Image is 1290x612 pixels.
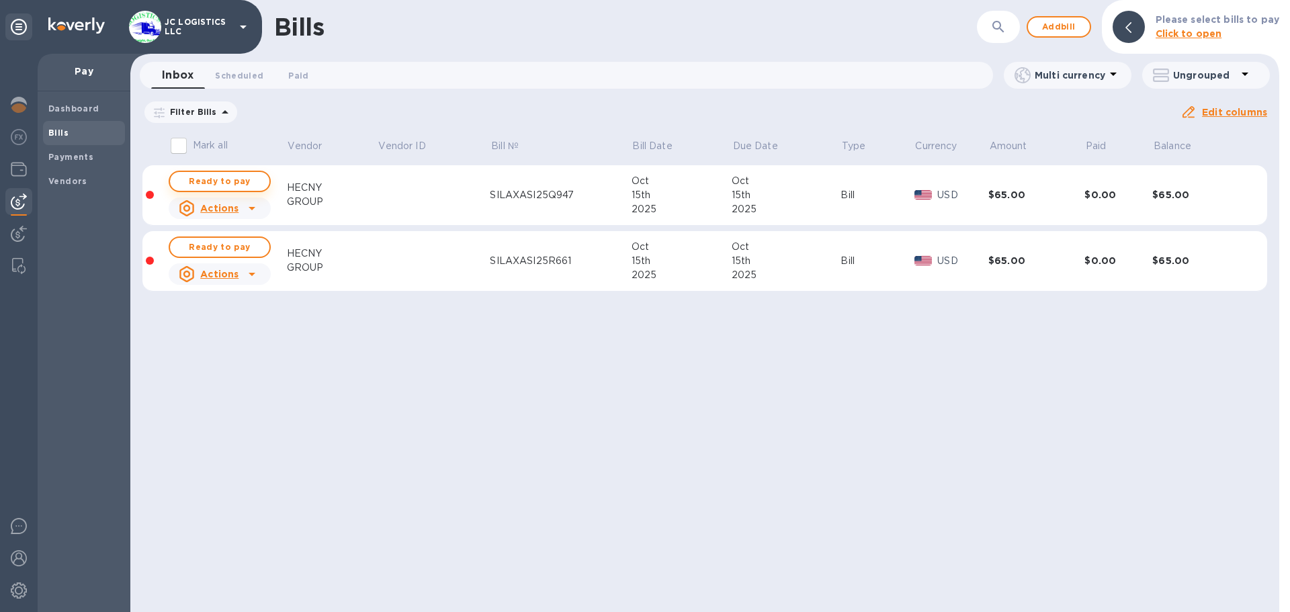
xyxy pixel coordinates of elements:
[165,106,217,118] p: Filter Bills
[632,139,672,153] p: Bill Date
[841,254,914,268] div: Bill
[990,139,1027,153] p: Amount
[490,188,631,202] div: SILAXASI25Q947
[48,176,87,186] b: Vendors
[378,139,443,153] span: Vendor ID
[1152,254,1249,267] div: $65.00
[215,69,263,83] span: Scheduled
[1154,139,1191,153] p: Balance
[915,139,957,153] p: Currency
[48,128,69,138] b: Bills
[48,152,93,162] b: Payments
[914,256,933,265] img: USD
[1084,188,1152,202] div: $0.00
[11,161,27,177] img: Wallets
[1086,139,1124,153] span: Paid
[193,138,228,152] p: Mark all
[288,139,322,153] p: Vendor
[914,190,933,200] img: USD
[842,139,866,153] p: Type
[165,17,232,36] p: JC LOGISTICS LLC
[937,188,988,202] p: USD
[378,139,425,153] p: Vendor ID
[632,254,732,268] div: 15th
[288,139,339,153] span: Vendor
[632,240,732,254] div: Oct
[200,203,239,214] u: Actions
[1084,254,1152,267] div: $0.00
[1035,69,1105,82] p: Multi currency
[287,247,378,261] div: HECNY
[1039,19,1079,35] span: Add bill
[1154,139,1209,153] span: Balance
[490,254,631,268] div: SILAXASI25R661
[632,174,732,188] div: Oct
[287,261,378,275] div: GROUP
[988,254,1084,267] div: $65.00
[1156,14,1279,25] b: Please select bills to pay
[181,239,259,255] span: Ready to pay
[48,64,120,78] p: Pay
[1202,107,1267,118] u: Edit columns
[632,139,689,153] span: Bill Date
[841,188,914,202] div: Bill
[491,139,519,153] p: Bill №
[632,268,732,282] div: 2025
[842,139,884,153] span: Type
[1152,188,1249,202] div: $65.00
[11,129,27,145] img: Foreign exchange
[1027,16,1091,38] button: Addbill
[181,173,259,189] span: Ready to pay
[1156,28,1222,39] b: Click to open
[733,139,795,153] span: Due Date
[200,269,239,279] u: Actions
[732,268,841,282] div: 2025
[287,181,378,195] div: HECNY
[1173,69,1237,82] p: Ungrouped
[733,139,778,153] p: Due Date
[162,66,193,85] span: Inbox
[169,171,271,192] button: Ready to pay
[1086,139,1107,153] p: Paid
[287,195,378,209] div: GROUP
[732,202,841,216] div: 2025
[5,13,32,40] div: Unpin categories
[732,240,841,254] div: Oct
[288,69,308,83] span: Paid
[48,17,105,34] img: Logo
[632,188,732,202] div: 15th
[732,174,841,188] div: Oct
[632,202,732,216] div: 2025
[491,139,536,153] span: Bill №
[732,254,841,268] div: 15th
[937,254,988,268] p: USD
[732,188,841,202] div: 15th
[990,139,1045,153] span: Amount
[48,103,99,114] b: Dashboard
[274,13,324,41] h1: Bills
[169,236,271,258] button: Ready to pay
[988,188,1084,202] div: $65.00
